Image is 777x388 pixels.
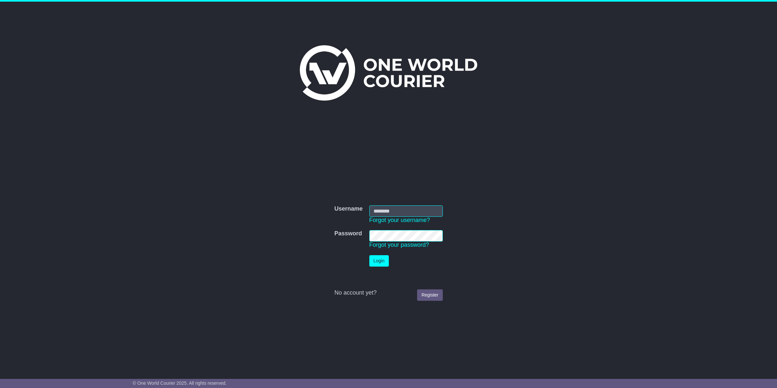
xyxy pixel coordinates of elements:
[369,242,429,248] a: Forgot your password?
[334,205,362,213] label: Username
[300,45,477,101] img: One World
[417,289,442,301] a: Register
[334,230,362,237] label: Password
[369,217,430,223] a: Forgot your username?
[334,289,442,297] div: No account yet?
[369,255,389,267] button: Login
[133,381,227,386] span: © One World Courier 2025. All rights reserved.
